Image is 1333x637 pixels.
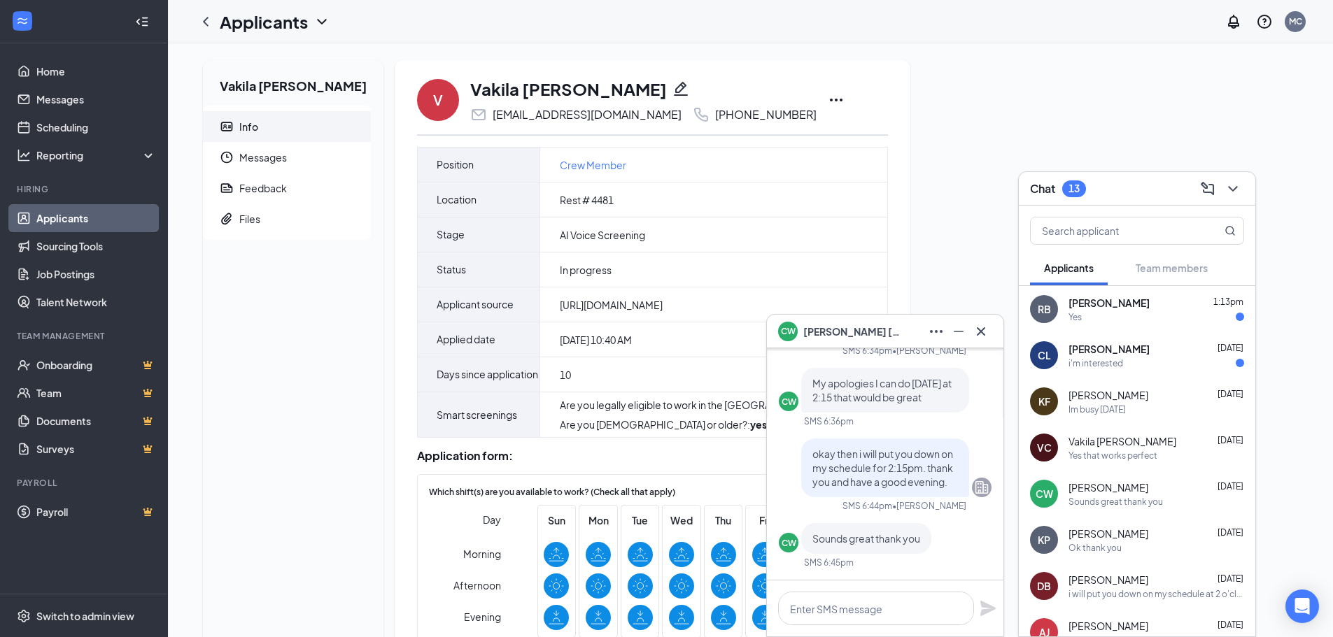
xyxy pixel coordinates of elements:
[464,604,501,629] span: Evening
[1285,589,1319,623] div: Open Intercom Messenger
[970,320,992,343] button: Cross
[1218,620,1243,630] span: [DATE]
[842,345,892,357] div: SMS 6:34pm
[803,324,901,339] span: [PERSON_NAME] [PERSON_NAME]
[1068,388,1148,402] span: [PERSON_NAME]
[842,500,892,512] div: SMS 6:44pm
[36,288,156,316] a: Talent Network
[1068,573,1148,587] span: [PERSON_NAME]
[135,15,149,29] svg: Collapse
[437,398,517,432] span: Smart screenings
[980,600,996,617] svg: Plane
[433,90,443,110] div: V
[1218,389,1243,399] span: [DATE]
[828,92,845,108] svg: Ellipses
[437,217,465,252] span: Stage
[36,609,134,623] div: Switch to admin view
[220,150,234,164] svg: Clock
[1068,311,1082,323] div: Yes
[1068,182,1080,194] div: 13
[239,212,260,226] div: Files
[1218,573,1243,584] span: [DATE]
[313,13,330,30] svg: ChevronDown
[973,479,990,496] svg: Company
[1037,579,1051,593] div: DB
[1068,450,1157,461] div: Yes that works perfect
[693,106,710,123] svg: Phone
[493,108,682,122] div: [EMAIL_ADDRESS][DOMAIN_NAME]
[36,232,156,260] a: Sourcing Tools
[1218,481,1243,492] span: [DATE]
[239,181,287,195] div: Feedback
[17,330,153,342] div: Team Management
[1225,225,1236,236] svg: MagnifyingGlass
[437,182,477,217] span: Location
[437,287,514,322] span: Applicant source
[36,113,156,141] a: Scheduling
[892,345,966,357] span: • [PERSON_NAME]
[36,379,156,407] a: TeamCrown
[1044,262,1094,274] span: Applicants
[1036,487,1053,501] div: CW
[560,228,645,242] span: AI Voice Screening
[672,80,689,97] svg: Pencil
[417,449,888,463] div: Application form:
[1038,302,1051,316] div: RB
[429,486,675,499] span: Which shift(s) are you available to work? (Check all that apply)
[1068,619,1148,633] span: [PERSON_NAME]
[586,513,611,528] span: Mon
[1225,13,1242,30] svg: Notifications
[220,120,234,134] svg: ContactCard
[36,85,156,113] a: Messages
[197,13,214,30] svg: ChevronLeft
[782,396,796,408] div: CW
[203,173,371,203] a: ReportFeedback
[560,368,571,382] span: 10
[1038,533,1050,547] div: KP
[463,541,501,566] span: Morning
[804,557,854,568] div: SMS 6:45pm
[560,263,612,277] span: In progress
[437,148,474,182] span: Position
[925,320,947,343] button: Ellipses
[17,183,153,195] div: Hiring
[973,323,989,340] svg: Cross
[36,57,156,85] a: Home
[15,14,29,28] svg: WorkstreamLogo
[750,418,767,431] strong: yes
[1199,180,1216,197] svg: ComposeMessage
[1225,180,1241,197] svg: ChevronDown
[544,513,569,528] span: Sun
[812,532,920,545] span: Sounds great thank you
[1218,527,1243,538] span: [DATE]
[1068,542,1122,554] div: Ok thank you
[437,357,538,392] span: Days since application
[1218,435,1243,445] span: [DATE]
[1031,217,1197,244] input: Search applicant
[1068,357,1123,369] div: i'm interested
[928,323,945,340] svg: Ellipses
[669,513,694,528] span: Wed
[782,537,796,549] div: CW
[483,512,501,527] span: Day
[812,448,953,488] span: okay then i will put you down on my schedule for 2:15pm. thank you and have a good evening.
[560,157,626,173] span: Crew Member
[1136,262,1208,274] span: Team members
[1068,496,1163,508] div: Sounds great thank you
[453,573,501,598] span: Afternoon
[1038,394,1050,408] div: KF
[17,148,31,162] svg: Analysis
[203,111,371,142] a: ContactCardInfo
[36,435,156,463] a: SurveysCrown
[1068,527,1148,541] span: [PERSON_NAME]
[560,398,851,412] div: Are you legally eligible to work in the [GEOGRAPHIC_DATA]? :
[203,203,371,234] a: PaperclipFiles
[560,193,614,207] span: Rest # 4481
[1218,343,1243,353] span: [DATE]
[804,415,854,427] div: SMS 6:36pm
[950,323,967,340] svg: Minimize
[17,609,31,623] svg: Settings
[560,417,851,431] div: Are you [DEMOGRAPHIC_DATA] or older? :
[437,322,495,357] span: Applied date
